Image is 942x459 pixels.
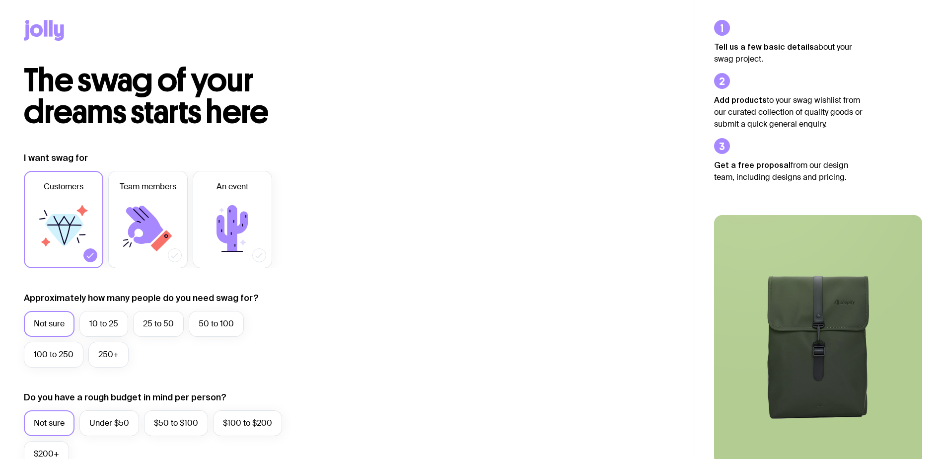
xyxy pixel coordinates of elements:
[79,311,128,337] label: 10 to 25
[120,181,176,193] span: Team members
[44,181,83,193] span: Customers
[714,41,863,65] p: about your swag project.
[24,61,269,132] span: The swag of your dreams starts here
[79,410,139,436] label: Under $50
[24,342,83,368] label: 100 to 250
[133,311,184,337] label: 25 to 50
[24,292,259,304] label: Approximately how many people do you need swag for?
[217,181,248,193] span: An event
[24,152,88,164] label: I want swag for
[714,42,814,51] strong: Tell us a few basic details
[714,159,863,183] p: from our design team, including designs and pricing.
[24,311,74,337] label: Not sure
[213,410,282,436] label: $100 to $200
[24,391,226,403] label: Do you have a rough budget in mind per person?
[714,160,791,169] strong: Get a free proposal
[714,95,767,104] strong: Add products
[24,410,74,436] label: Not sure
[88,342,129,368] label: 250+
[714,94,863,130] p: to your swag wishlist from our curated collection of quality goods or submit a quick general enqu...
[189,311,244,337] label: 50 to 100
[144,410,208,436] label: $50 to $100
